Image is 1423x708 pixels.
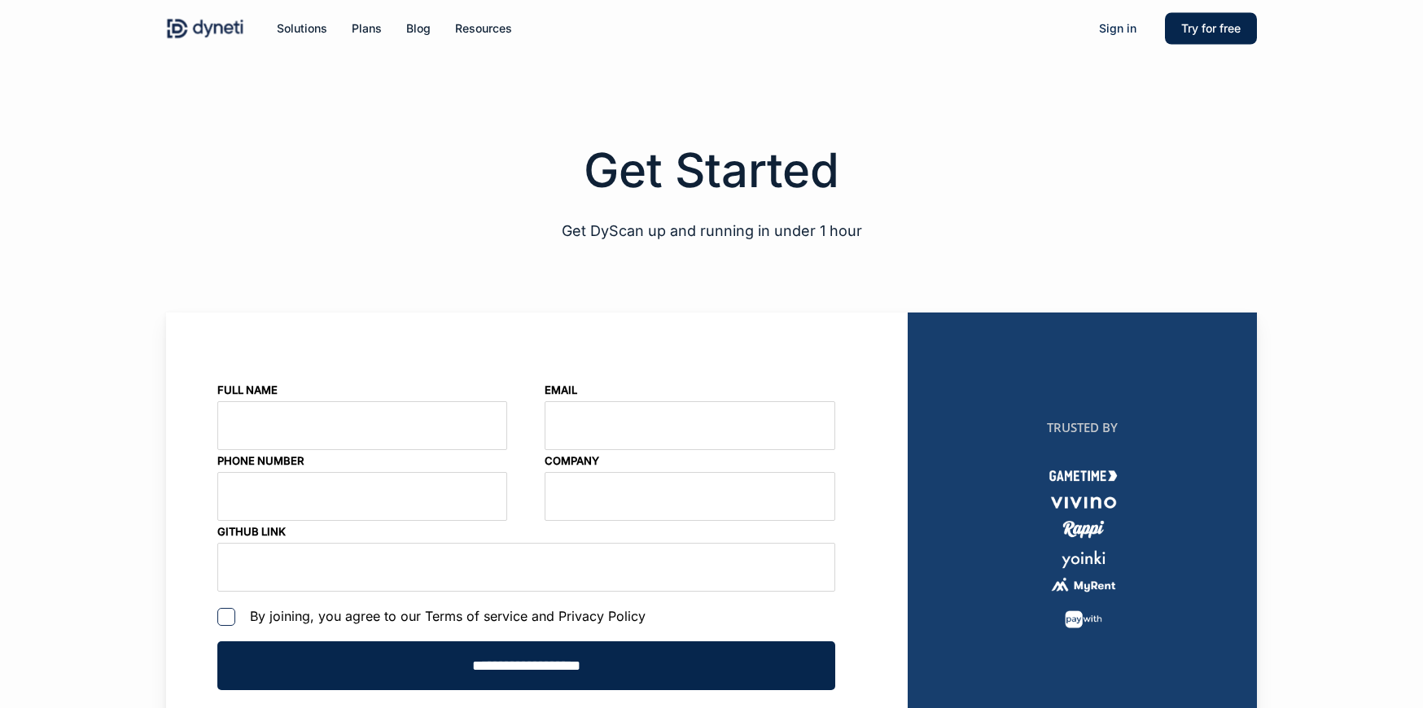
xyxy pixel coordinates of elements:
[545,379,835,450] p: Email
[455,21,512,35] span: Resources
[908,418,1256,437] h2: TRUSTED BY
[277,20,327,37] a: Solutions
[545,450,835,521] p: Company
[250,608,646,625] span: By joining, you agree to our Terms of service and Privacy Policy
[217,450,508,521] p: Phone Number
[217,521,835,592] p: Github Link
[217,379,508,450] p: Full Name
[277,21,327,35] span: Solutions
[406,21,431,35] span: Blog
[217,379,835,690] form: Contact form
[1083,15,1153,42] a: Sign in
[166,16,244,41] img: Dyneti Technologies
[1181,21,1241,35] span: Try for free
[166,220,1257,242] p: Get DyScan up and running in under 1 hour
[352,20,382,37] a: Plans
[1099,21,1136,35] span: Sign in
[352,21,382,35] span: Plans
[406,20,431,37] a: Blog
[166,142,1257,198] h2: Get Started
[1165,20,1257,37] a: Try for free
[455,20,512,37] a: Resources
